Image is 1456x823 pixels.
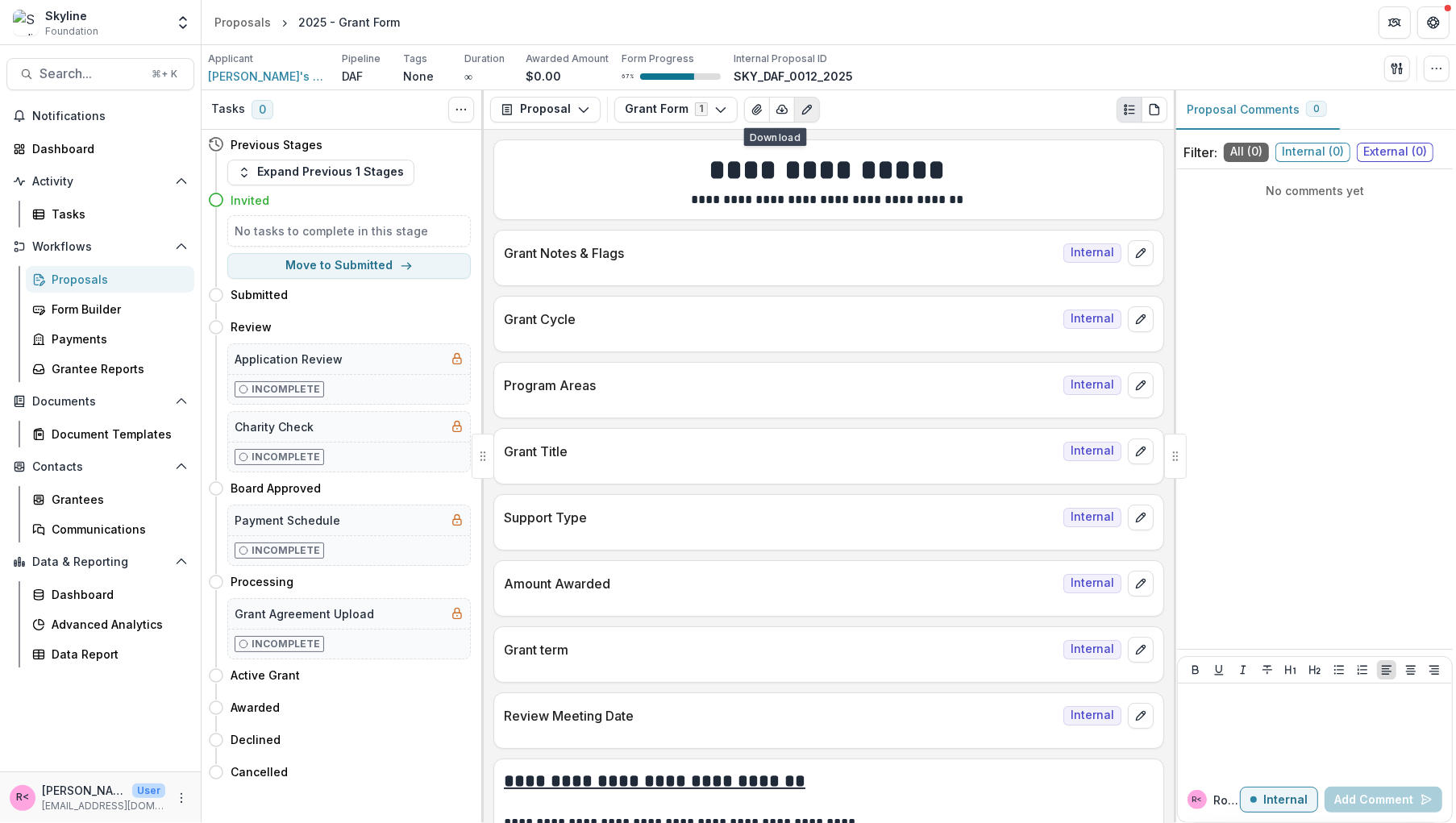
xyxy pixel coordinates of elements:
button: Get Help [1417,6,1450,39]
a: Proposals [208,10,277,34]
p: Rose B [1213,792,1240,808]
p: Incomplete [252,450,320,464]
button: Expand Previous 1 Stages [227,160,414,185]
p: Incomplete [252,637,320,651]
a: Tasks [26,201,194,227]
h5: Payment Schedule [235,512,340,529]
p: Incomplete [252,382,320,397]
h4: Board Approved [231,480,321,497]
a: Dashboard [6,135,194,162]
div: Tasks [52,206,181,222]
button: Heading 1 [1281,660,1300,680]
h4: Submitted [231,286,288,303]
div: Grantees [52,491,181,508]
button: edit [1128,372,1154,398]
button: edit [1128,637,1154,663]
button: Align Right [1425,660,1444,680]
p: [PERSON_NAME] <[PERSON_NAME][EMAIL_ADDRESS][DOMAIN_NAME]> [42,782,126,799]
div: Payments [52,330,181,347]
span: Internal [1063,574,1121,593]
h4: Active Grant [231,667,300,684]
p: Form Progress [622,52,694,66]
img: Skyline [13,10,39,35]
button: Ordered List [1353,660,1372,680]
button: Open Activity [6,168,194,194]
div: Form Builder [52,301,181,318]
div: Proposals [214,14,271,31]
p: Grant Notes & Flags [504,243,1057,263]
a: Communications [26,516,194,542]
button: edit [1128,505,1154,530]
span: Workflows [32,240,168,254]
nav: breadcrumb [208,10,406,34]
h4: Previous Stages [231,136,322,153]
span: All ( 0 ) [1224,143,1269,162]
p: User [132,784,165,798]
button: edit [1128,439,1154,464]
p: ∞ [464,68,472,85]
span: Notifications [32,110,188,123]
div: Document Templates [52,426,181,443]
h3: Tasks [211,102,245,116]
button: Open Data & Reporting [6,549,194,575]
div: Advanced Analytics [52,616,181,633]
div: Dashboard [52,586,181,603]
p: None [403,68,434,85]
button: PDF view [1142,97,1167,123]
span: Contacts [32,460,168,474]
p: [EMAIL_ADDRESS][DOMAIN_NAME] [42,799,165,813]
p: Duration [464,52,505,66]
h5: Grant Agreement Upload [235,605,374,622]
span: 0 [1313,103,1320,114]
p: Grant Title [504,442,1057,461]
span: External ( 0 ) [1357,143,1433,162]
p: Awarded Amount [526,52,609,66]
span: Search... [40,66,142,81]
div: Data Report [52,646,181,663]
a: Payments [26,326,194,352]
a: Document Templates [26,421,194,447]
button: edit [1128,703,1154,729]
button: Internal [1240,787,1318,813]
span: Internal [1063,310,1121,329]
p: SKY_DAF_0012_2025 [734,68,853,85]
a: Grantees [26,486,194,513]
div: Dashboard [32,140,181,157]
p: Internal Proposal ID [734,52,827,66]
p: Grant term [504,640,1057,659]
span: Internal [1063,508,1121,527]
span: Internal [1063,442,1121,461]
div: Rose Brookhouse <rose@skylinefoundation.org> [1192,796,1203,804]
button: Open Documents [6,389,194,414]
button: Align Left [1377,660,1396,680]
a: Dashboard [26,581,194,608]
span: Internal [1063,376,1121,395]
h4: Processing [231,573,293,590]
span: Documents [32,395,168,409]
button: Add Comment [1325,787,1442,813]
button: Notifications [6,103,194,129]
span: Internal [1063,243,1121,263]
button: Underline [1209,660,1229,680]
span: Data & Reporting [32,555,168,569]
button: Heading 2 [1305,660,1325,680]
div: Skyline [45,7,98,24]
p: Amount Awarded [504,574,1057,593]
button: Italicize [1233,660,1253,680]
span: [PERSON_NAME]'s DAF Test Org [208,68,329,85]
h5: Charity Check [235,418,314,435]
button: Edit as form [794,97,820,123]
span: Internal [1063,640,1121,659]
h4: Review [231,318,272,335]
p: Program Areas [504,376,1057,395]
button: Toggle View Cancelled Tasks [448,97,474,123]
a: Proposals [26,266,194,293]
p: 67 % [622,71,634,82]
button: Move to Submitted [227,253,471,279]
button: Strike [1258,660,1277,680]
button: Open Contacts [6,454,194,480]
p: Pipeline [342,52,381,66]
p: Incomplete [252,543,320,558]
button: Proposal [490,97,601,123]
h5: No tasks to complete in this stage [235,222,464,239]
